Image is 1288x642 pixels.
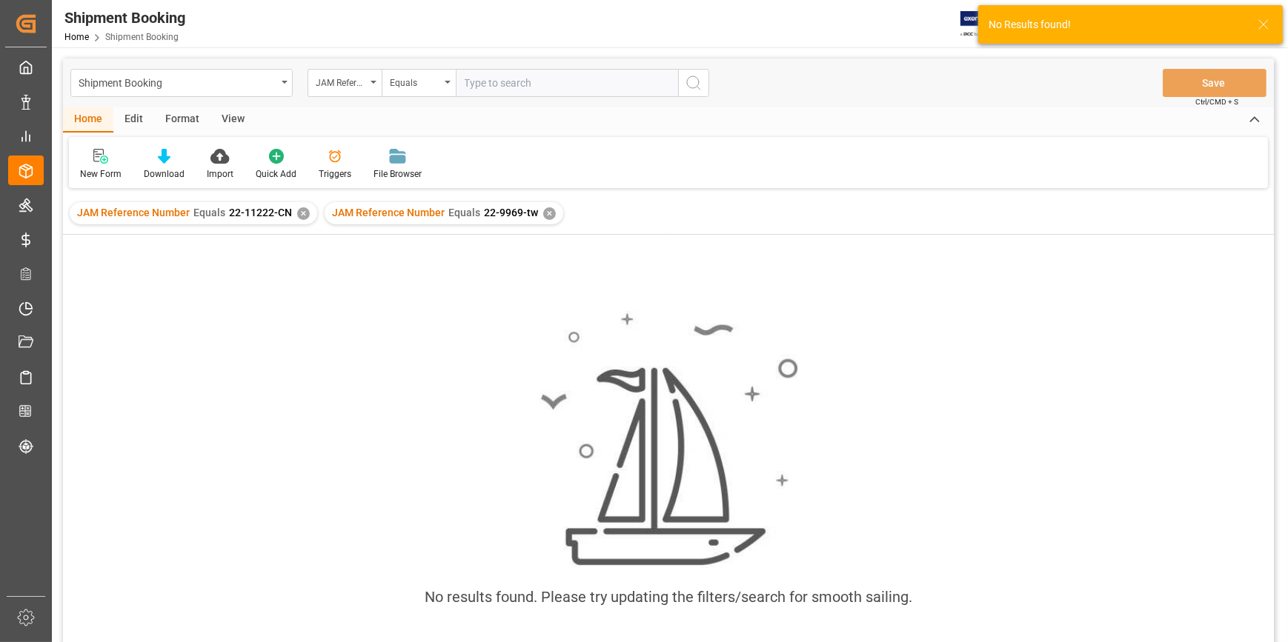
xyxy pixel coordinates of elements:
[154,107,210,133] div: Format
[144,167,185,181] div: Download
[1163,69,1267,97] button: Save
[207,167,233,181] div: Import
[210,107,256,133] div: View
[448,207,480,218] span: Equals
[678,69,709,97] button: search button
[539,311,798,568] img: smooth_sailing.jpeg
[79,73,276,91] div: Shipment Booking
[229,207,292,218] span: 22-11222-CN
[332,207,445,218] span: JAM Reference Number
[1195,96,1238,107] span: Ctrl/CMD + S
[64,32,89,42] a: Home
[316,73,366,90] div: JAM Reference Number
[193,207,225,218] span: Equals
[113,107,154,133] div: Edit
[70,69,293,97] button: open menu
[256,167,296,181] div: Quick Add
[77,207,190,218] span: JAM Reference Number
[425,586,912,608] div: No results found. Please try updating the filters/search for smooth sailing.
[374,167,422,181] div: File Browser
[64,7,185,29] div: Shipment Booking
[543,207,556,220] div: ✕
[390,73,440,90] div: Equals
[456,69,678,97] input: Type to search
[297,207,310,220] div: ✕
[63,107,113,133] div: Home
[382,69,456,97] button: open menu
[484,207,538,218] span: 22-9969-tw
[308,69,382,97] button: open menu
[319,167,351,181] div: Triggers
[80,167,122,181] div: New Form
[960,11,1012,37] img: Exertis%20JAM%20-%20Email%20Logo.jpg_1722504956.jpg
[989,17,1244,33] div: No Results found!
